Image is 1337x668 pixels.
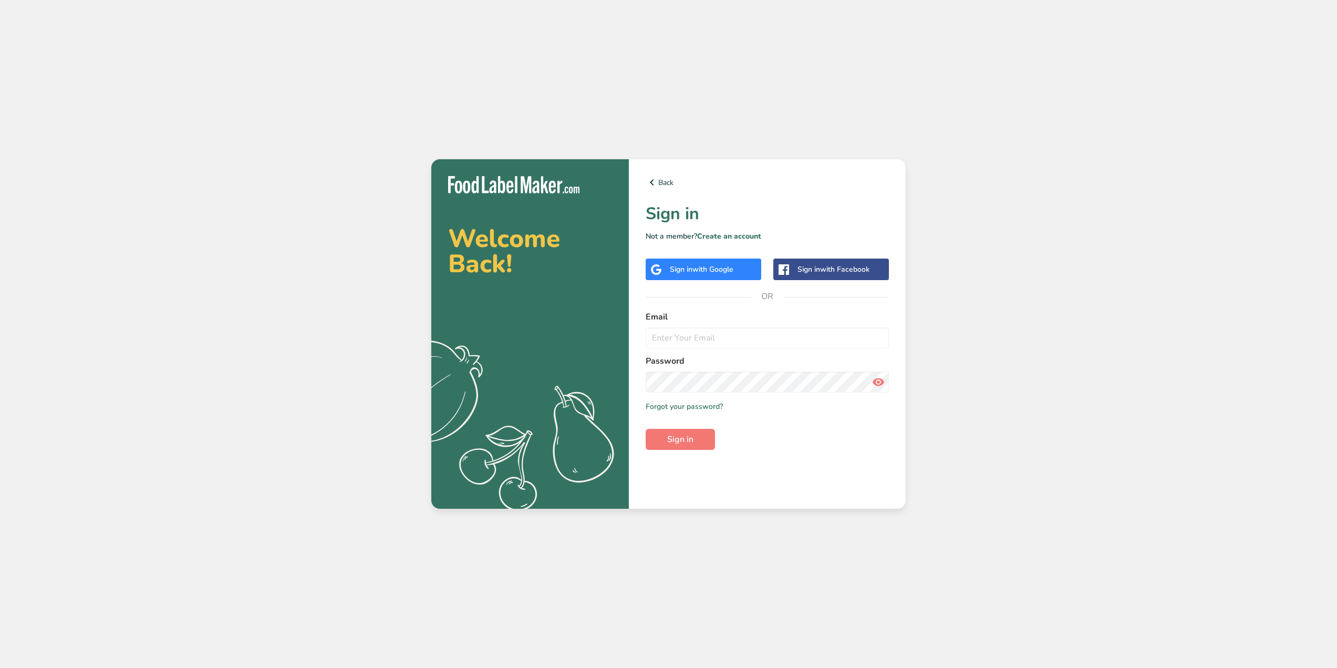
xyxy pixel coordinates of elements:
input: Enter Your Email [646,327,889,348]
p: Not a member? [646,231,889,242]
span: with Facebook [820,264,869,274]
h2: Welcome Back! [448,226,612,276]
span: Sign in [667,433,693,446]
button: Sign in [646,429,715,450]
label: Email [646,311,889,323]
div: Sign in [797,264,869,275]
h1: Sign in [646,201,889,227]
a: Create an account [697,231,761,241]
label: Password [646,355,889,367]
a: Forgot your password? [646,401,723,412]
img: Food Label Maker [448,176,579,193]
span: OR [752,281,783,312]
span: with Google [692,264,733,274]
a: Back [646,176,889,189]
div: Sign in [670,264,733,275]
